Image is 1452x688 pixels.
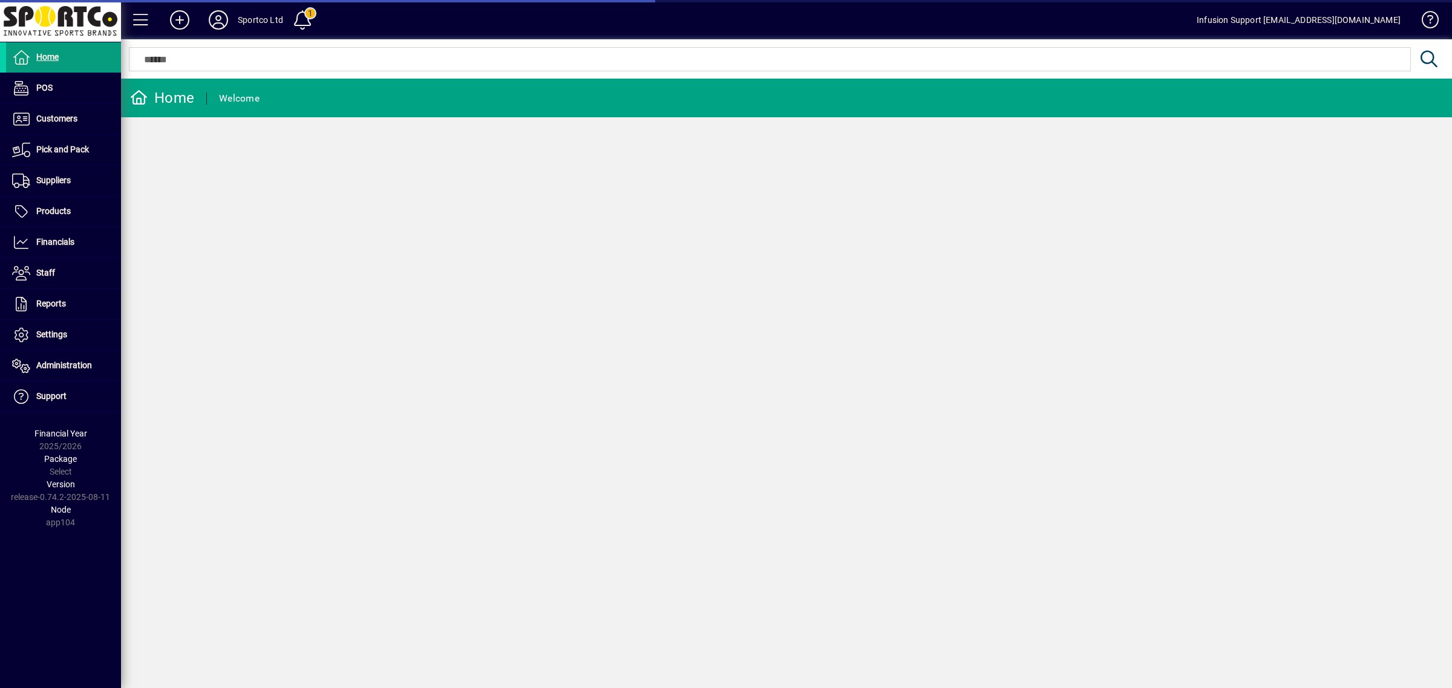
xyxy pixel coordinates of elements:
[36,237,74,247] span: Financials
[130,88,194,108] div: Home
[6,381,121,412] a: Support
[1413,2,1437,42] a: Knowledge Base
[34,429,87,438] span: Financial Year
[36,175,71,185] span: Suppliers
[6,166,121,196] a: Suppliers
[6,258,121,288] a: Staff
[36,329,67,339] span: Settings
[6,351,121,381] a: Administration
[36,391,67,401] span: Support
[6,289,121,319] a: Reports
[36,114,77,123] span: Customers
[238,10,283,30] div: Sportco Ltd
[36,144,89,154] span: Pick and Pack
[51,505,71,514] span: Node
[6,320,121,350] a: Settings
[219,89,260,108] div: Welcome
[47,479,75,489] span: Version
[6,104,121,134] a: Customers
[6,73,121,103] a: POS
[36,299,66,308] span: Reports
[36,360,92,370] span: Administration
[199,9,238,31] button: Profile
[36,52,59,62] span: Home
[44,454,77,464] span: Package
[36,206,71,216] span: Products
[6,196,121,227] a: Products
[36,268,55,277] span: Staff
[6,135,121,165] a: Pick and Pack
[160,9,199,31] button: Add
[6,227,121,258] a: Financials
[36,83,53,92] span: POS
[1197,10,1401,30] div: Infusion Support [EMAIL_ADDRESS][DOMAIN_NAME]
